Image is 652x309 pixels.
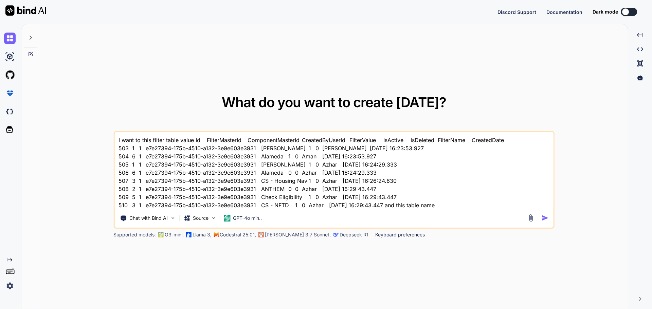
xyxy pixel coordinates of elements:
button: Documentation [546,8,582,16]
img: claude [258,232,264,237]
img: ai-studio [4,51,16,62]
span: Discord Support [497,9,536,15]
img: Bind AI [5,5,46,16]
img: icon [542,214,549,221]
p: Deepseek R1 [340,231,368,238]
span: What do you want to create [DATE]? [222,94,446,111]
img: premium [4,88,16,99]
img: claude [333,232,338,237]
img: Pick Models [211,215,216,221]
span: Dark mode [593,8,618,15]
p: Chat with Bind AI [129,215,168,221]
p: Codestral 25.01, [220,231,256,238]
img: chat [4,33,16,44]
p: Supported models: [113,231,156,238]
img: Pick Tools [170,215,176,221]
img: githubLight [4,69,16,81]
img: GPT-4o mini [223,215,230,221]
img: attachment [527,214,535,222]
img: darkCloudIdeIcon [4,106,16,117]
p: Llama 3, [193,231,212,238]
p: Keyboard preferences [375,231,425,238]
img: Llama2 [186,232,191,237]
img: Mistral-AI [214,232,218,237]
p: [PERSON_NAME] 3.7 Sonnet, [265,231,331,238]
img: settings [4,280,16,292]
button: Discord Support [497,8,536,16]
p: O3-mini, [165,231,184,238]
textarea: I want to this filter table value Id FilterMasterId ComponentMasterId CreatedByUserId FilterValue... [114,132,554,209]
p: GPT-4o min.. [233,215,262,221]
img: GPT-4 [158,232,163,237]
p: Source [193,215,209,221]
span: Documentation [546,9,582,15]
